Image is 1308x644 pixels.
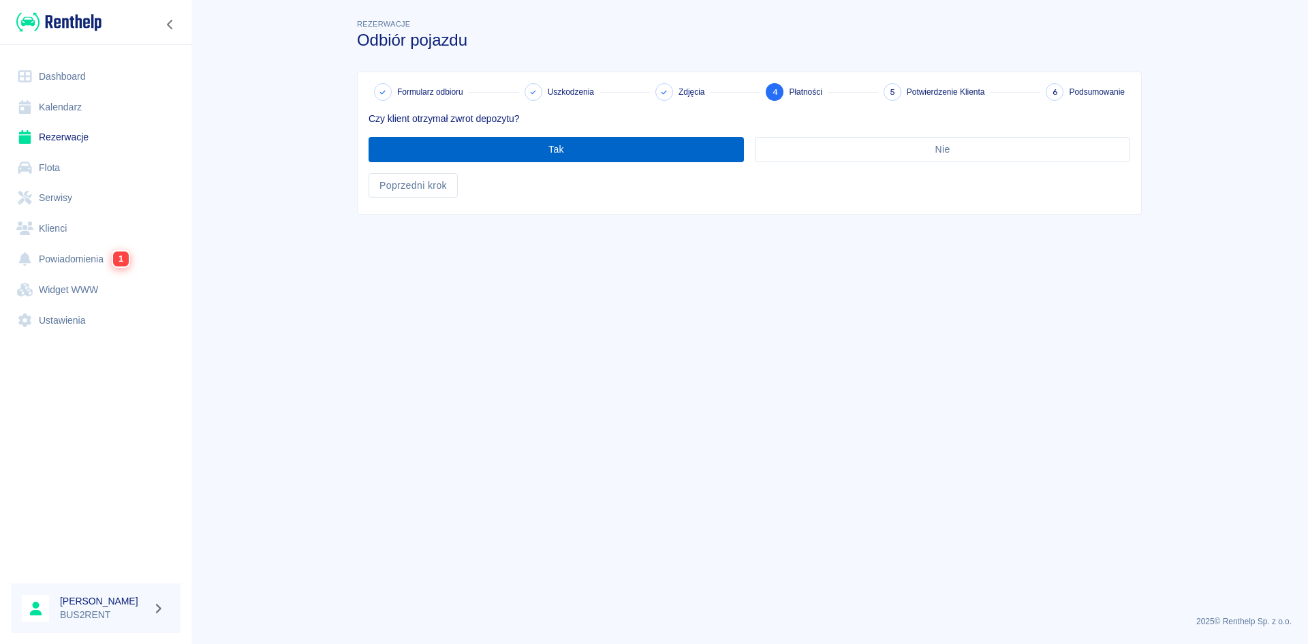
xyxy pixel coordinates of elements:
[11,122,181,153] a: Rezerwacje
[907,86,985,98] span: Potwierdzenie Klienta
[357,20,410,28] span: Rezerwacje
[548,86,594,98] span: Uszkodzenia
[1053,85,1057,99] span: 6
[60,594,147,608] h6: [PERSON_NAME]
[11,11,102,33] a: Renthelp logo
[755,137,1130,162] button: Nie
[11,243,181,275] a: Powiadomienia1
[11,305,181,336] a: Ustawienia
[369,112,1130,126] p: Czy klient otrzymał zwrot depozytu?
[357,31,1142,50] h3: Odbiór pojazdu
[11,213,181,244] a: Klienci
[369,137,744,162] button: Tak
[11,183,181,213] a: Serwisy
[679,86,704,98] span: Zdjęcia
[160,16,181,33] button: Zwiń nawigację
[11,275,181,305] a: Widget WWW
[397,86,463,98] span: Formularz odbioru
[16,11,102,33] img: Renthelp logo
[11,61,181,92] a: Dashboard
[789,86,822,98] span: Płatności
[773,85,778,99] span: 4
[11,153,181,183] a: Flota
[11,92,181,123] a: Kalendarz
[207,615,1292,628] p: 2025 © Renthelp Sp. z o.o.
[113,251,129,267] span: 1
[60,608,147,622] p: BUS2RENT
[369,173,458,198] button: Poprzedni krok
[1069,86,1125,98] span: Podsumowanie
[890,85,895,99] span: 5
